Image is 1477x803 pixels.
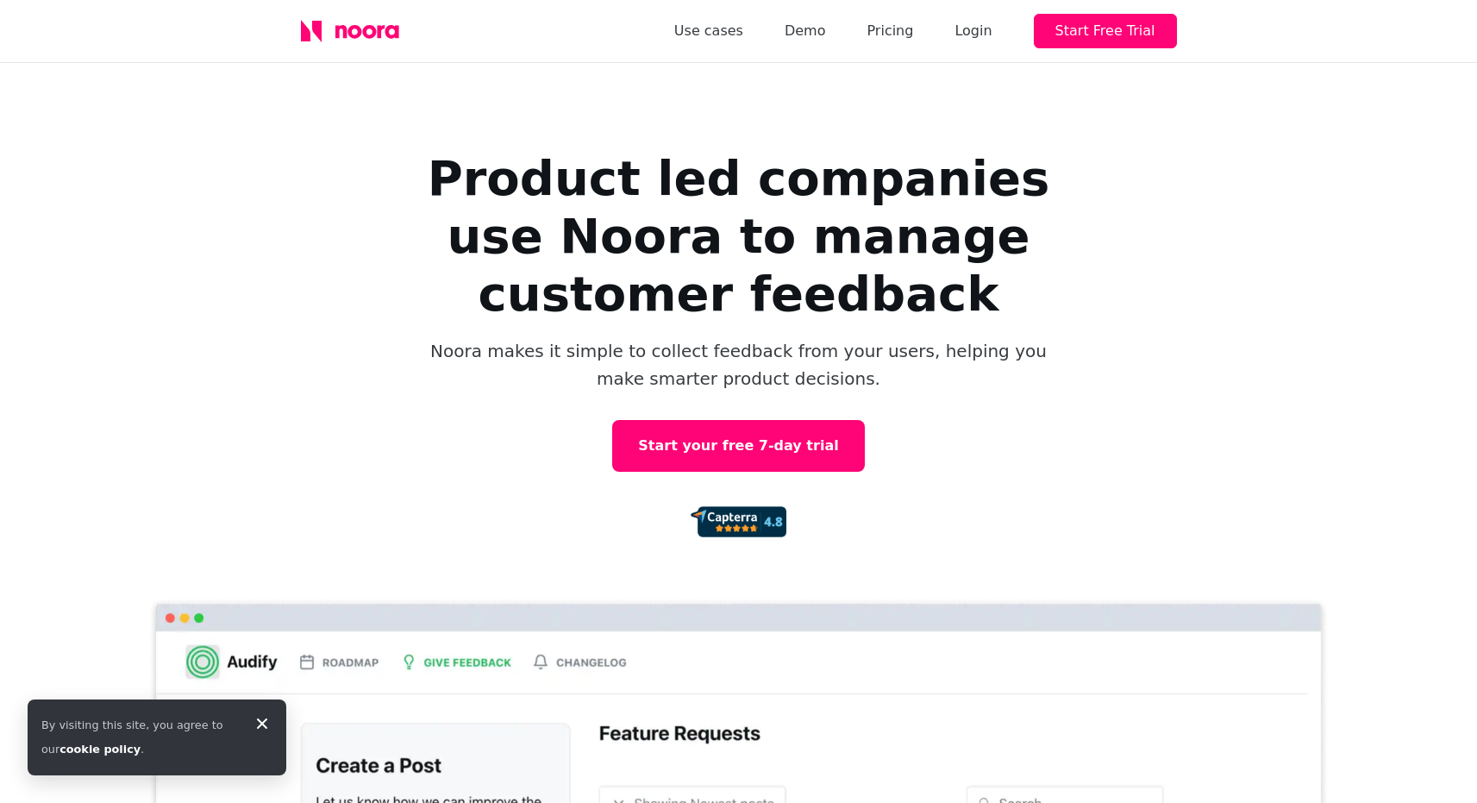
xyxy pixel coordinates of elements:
a: Use cases [674,19,743,43]
a: Pricing [867,19,913,43]
div: Login [954,19,992,43]
img: 92d72d4f0927c2c8b0462b8c7b01ca97.png [691,506,785,537]
button: Start Free Trial [1034,14,1177,48]
a: cookie policy [59,743,141,756]
h1: Product led companies use Noora to manage customer feedback [394,149,1084,323]
div: By visiting this site, you agree to our . [41,713,238,762]
a: Demo [785,19,826,43]
p: Noora makes it simple to collect feedback from your users, helping you make smarter product decis... [429,337,1049,392]
a: Start your free 7-day trial [612,420,864,472]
